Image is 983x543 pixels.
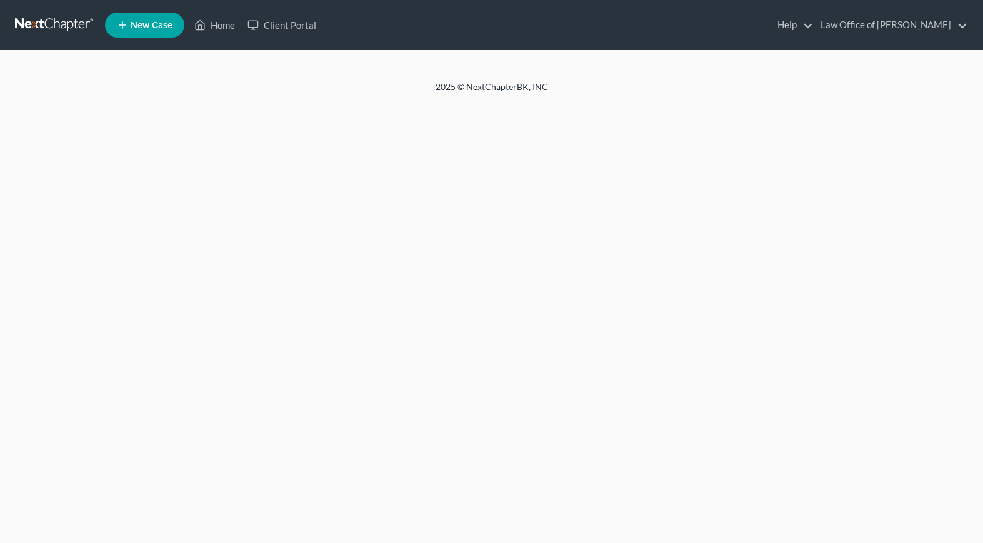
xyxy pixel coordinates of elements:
new-legal-case-button: New Case [105,13,184,38]
div: 2025 © NextChapterBK, INC [136,81,848,103]
a: Help [771,14,813,36]
a: Home [188,14,241,36]
a: Client Portal [241,14,322,36]
a: Law Office of [PERSON_NAME] [814,14,967,36]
